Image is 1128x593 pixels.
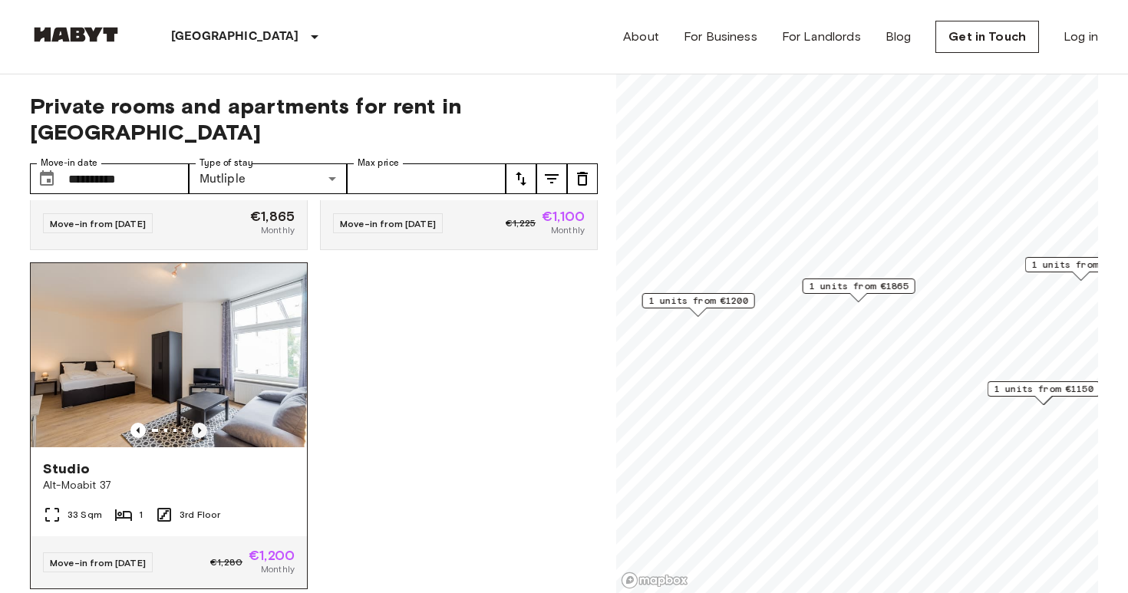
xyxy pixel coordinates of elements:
a: For Business [684,28,757,46]
span: Monthly [551,223,585,237]
a: Marketing picture of unit DE-01-087-003-01HPrevious imagePrevious imageStudioAlt-Moabit 3733 Sqm1... [30,262,308,589]
a: Mapbox logo [621,572,688,589]
span: Alt-Moabit 37 [43,478,295,493]
span: 1 [139,508,143,522]
div: Mutliple [189,163,348,194]
span: Move-in from [DATE] [340,218,436,229]
span: Monthly [261,223,295,237]
span: €1,200 [249,549,295,562]
span: Monthly [261,562,295,576]
span: €1,100 [542,209,585,223]
span: €1,280 [210,555,242,569]
a: Get in Touch [935,21,1039,53]
span: 1 units from €1150 [994,382,1093,396]
span: €1,225 [506,216,536,230]
a: About [623,28,659,46]
span: Studio [43,460,90,478]
span: €1,865 [250,209,295,223]
span: 33 Sqm [68,508,102,522]
a: Blog [886,28,912,46]
div: Map marker [988,381,1100,405]
button: tune [536,163,567,194]
button: tune [506,163,536,194]
button: Previous image [130,423,146,438]
a: Log in [1064,28,1098,46]
button: Previous image [192,423,207,438]
span: 1 units from €1865 [810,279,909,293]
p: [GEOGRAPHIC_DATA] [171,28,299,46]
span: 1 units from €1200 [649,294,748,308]
div: Map marker [803,278,915,302]
button: Choose date, selected date is 24 Oct 2025 [31,163,62,194]
label: Max price [358,156,399,170]
button: tune [567,163,598,194]
a: For Landlords [782,28,861,46]
span: 3rd Floor [180,508,220,522]
span: Private rooms and apartments for rent in [GEOGRAPHIC_DATA] [30,93,598,145]
label: Type of stay [200,156,253,170]
span: Move-in from [DATE] [50,557,146,568]
span: Move-in from [DATE] [50,218,146,229]
label: Move-in date [41,156,97,170]
img: Habyt [30,27,122,42]
img: Marketing picture of unit DE-01-087-003-01H [31,263,307,447]
div: Map marker [642,293,755,317]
